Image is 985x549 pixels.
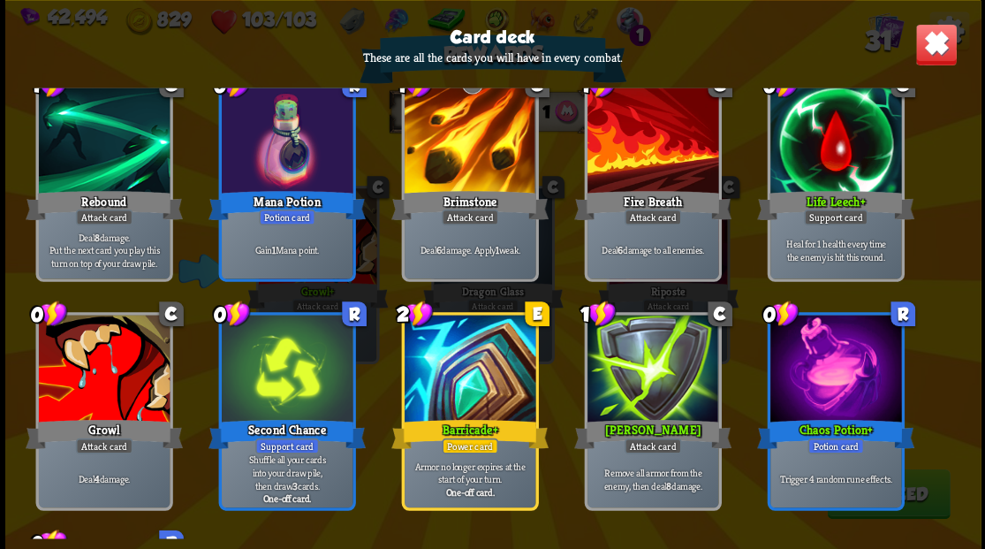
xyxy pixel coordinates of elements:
div: Attack card [75,209,133,225]
p: Deal damage to all enemies. [590,243,715,256]
b: 6 [436,243,441,256]
div: Life Leech+ [757,187,914,223]
div: 1 [31,71,67,98]
div: 1 [397,71,433,98]
div: Chaos Potion+ [757,416,914,452]
div: C [159,301,184,326]
h3: Card deck [450,27,534,46]
b: 8 [94,231,99,244]
p: Gain Mana point. [224,243,349,256]
p: These are all the cards you will have in every combat. [363,50,622,65]
div: 0 [214,71,250,98]
div: Support card [254,438,318,454]
b: One-off card. [445,485,494,499]
div: Second Chance [208,416,366,452]
b: 8 [666,478,671,492]
div: Mana Potion [208,187,366,223]
div: Support card [803,209,867,225]
div: Rebound [26,187,183,223]
div: E [525,301,549,326]
b: 1 [496,243,499,256]
div: 2 [397,300,433,327]
b: One-off card. [262,492,311,505]
div: Brimstone [391,187,549,223]
p: Armor no longer expires at the start of your turn. [407,459,532,484]
div: [PERSON_NAME] [574,416,731,452]
div: C [159,72,184,97]
div: C [708,301,732,326]
div: R [342,301,367,326]
b: 4 [94,472,99,485]
div: 1 [580,71,616,98]
p: Shuffle all your cards into your draw pile, then draw cards. [224,453,349,492]
div: Attack card [624,209,681,225]
div: Power card [442,438,498,454]
div: C [708,72,732,97]
div: 0 [762,300,799,327]
p: Deal damage. [42,472,166,485]
p: Heal for 1 health every time the enemy is hit this round. [773,237,898,263]
div: Attack card [75,438,133,454]
p: Deal damage. Apply weak. [407,243,532,256]
img: Close_Button.png [914,23,957,65]
b: 3 [292,478,298,492]
div: Attack card [441,209,498,225]
div: C [890,72,915,97]
p: Trigger 4 random rune effects. [773,472,898,485]
div: 0 [762,71,799,98]
div: C [525,72,549,97]
p: Remove all armor from the enemy, then deal damage. [590,466,715,492]
div: R [342,72,367,97]
div: Barricade+ [391,416,549,452]
div: R [890,301,915,326]
div: Fire Breath [574,187,731,223]
img: Metal rune - Reflect 5 damage back to the attacker this round. [459,71,484,95]
div: Potion card [259,209,315,225]
p: Deal damage. Put the next card you play this turn on top of your draw pile. [42,231,166,270]
b: 6 [618,243,623,256]
div: 1 [580,300,616,327]
div: 0 [214,300,250,327]
div: Attack card [624,438,681,454]
div: 0 [31,300,67,327]
b: 1 [271,243,275,256]
div: Potion card [807,438,864,454]
div: Growl [26,416,183,452]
